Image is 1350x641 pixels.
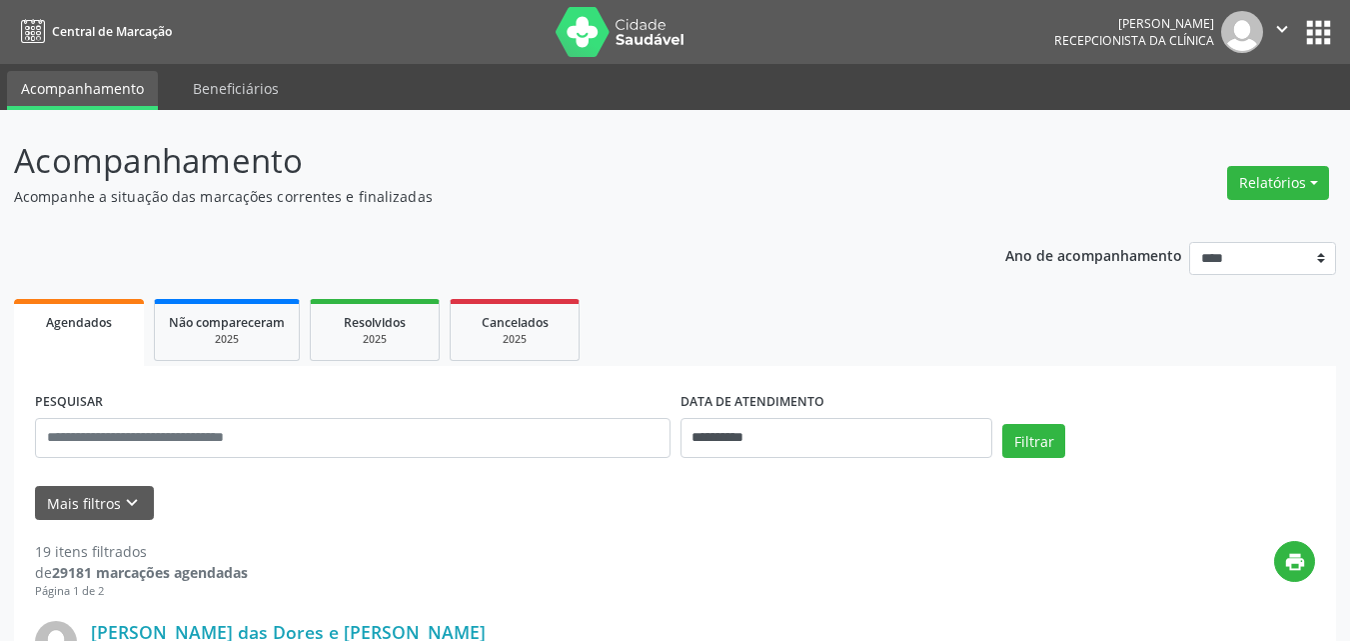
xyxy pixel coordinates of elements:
[52,563,248,582] strong: 29181 marcações agendadas
[1284,551,1306,573] i: print
[1271,18,1293,40] i: 
[14,15,172,48] a: Central de Marcação
[1301,15,1336,50] button: apps
[1227,166,1329,200] button: Relatórios
[121,492,143,514] i: keyboard_arrow_down
[1054,32,1214,49] span: Recepcionista da clínica
[179,71,293,106] a: Beneficiários
[465,332,565,347] div: 2025
[1054,15,1214,32] div: [PERSON_NAME]
[14,186,939,207] p: Acompanhe a situação das marcações correntes e finalizadas
[52,23,172,40] span: Central de Marcação
[35,541,248,562] div: 19 itens filtrados
[1274,541,1315,582] button: print
[1002,424,1065,458] button: Filtrar
[169,314,285,331] span: Não compareceram
[1221,11,1263,53] img: img
[325,332,425,347] div: 2025
[680,387,824,418] label: DATA DE ATENDIMENTO
[35,583,248,600] div: Página 1 de 2
[7,71,158,110] a: Acompanhamento
[35,562,248,583] div: de
[344,314,406,331] span: Resolvidos
[1263,11,1301,53] button: 
[35,486,154,521] button: Mais filtroskeyboard_arrow_down
[169,332,285,347] div: 2025
[46,314,112,331] span: Agendados
[1005,242,1182,267] p: Ano de acompanhamento
[14,136,939,186] p: Acompanhamento
[35,387,103,418] label: PESQUISAR
[482,314,549,331] span: Cancelados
